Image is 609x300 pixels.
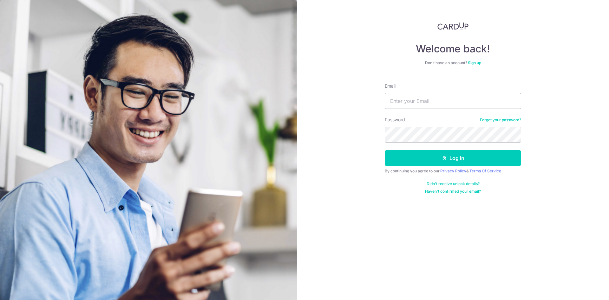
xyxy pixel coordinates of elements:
[468,60,481,65] a: Sign up
[480,117,521,123] a: Forgot your password?
[469,169,501,173] a: Terms Of Service
[385,169,521,174] div: By continuing you agree to our &
[385,60,521,65] div: Don’t have an account?
[440,169,466,173] a: Privacy Policy
[385,150,521,166] button: Log in
[425,189,481,194] a: Haven't confirmed your email?
[385,117,405,123] label: Password
[385,83,396,89] label: Email
[385,93,521,109] input: Enter your Email
[437,22,468,30] img: CardUp Logo
[427,181,480,186] a: Didn't receive unlock details?
[385,43,521,55] h4: Welcome back!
